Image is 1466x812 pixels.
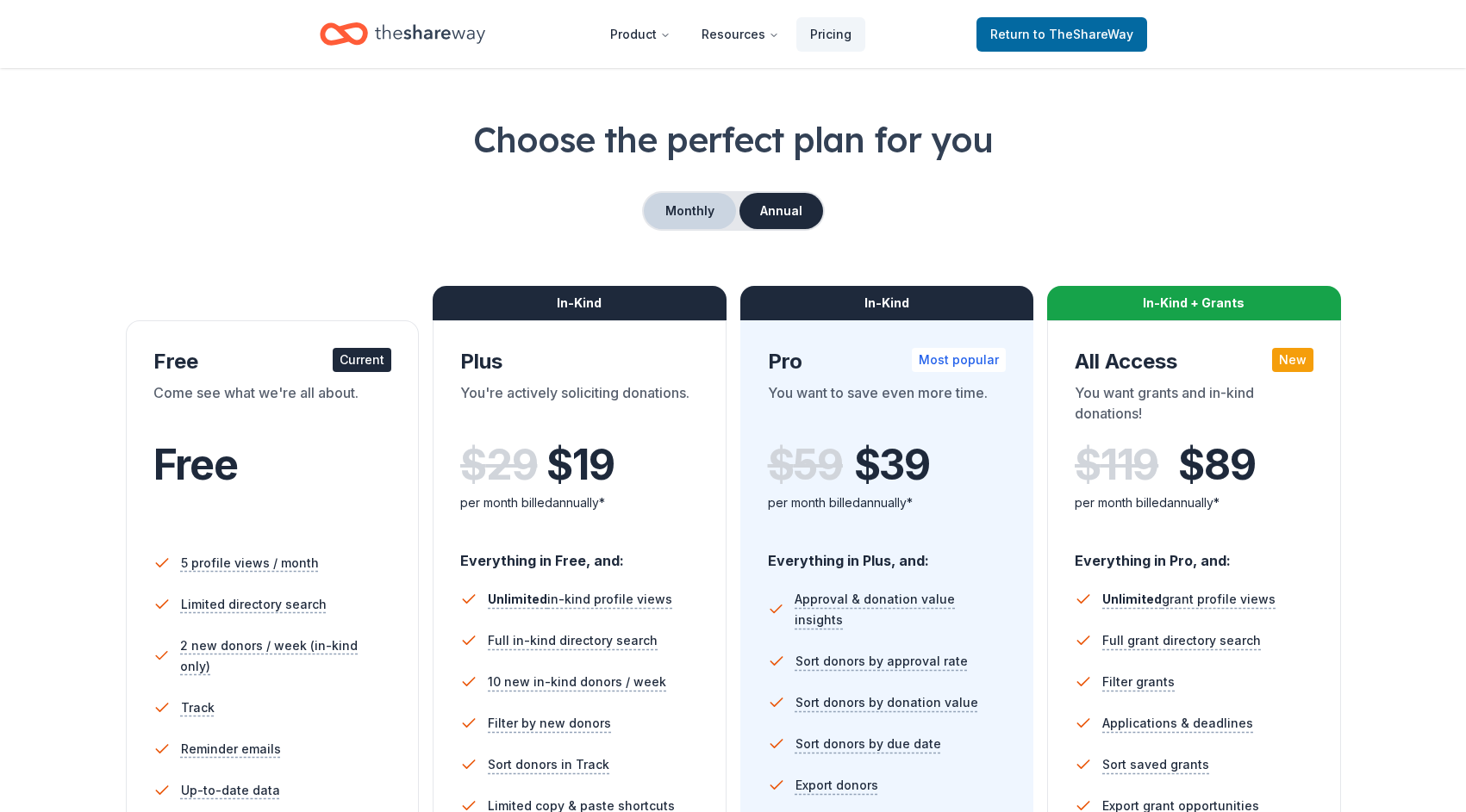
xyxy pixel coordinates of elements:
[1075,382,1313,431] div: You want grants and in-kind donations!
[795,734,941,754] span: Sort donors by due date
[488,630,658,651] span: Full in-kind directory search
[488,672,666,692] span: 10 new in-kind donors / week
[912,348,1006,372] div: Most popular
[488,713,611,734] span: Filter by new donors
[460,493,699,513] div: per month billed annually*
[1047,286,1341,320] div: In-Kind + Grants
[1102,754,1209,775] span: Sort saved grants
[1102,672,1175,692] span: Filter grants
[768,382,1007,431] div: You want to save even more time.
[990,24,1133,45] span: Return
[768,348,1007,375] div: Pro
[1272,348,1313,372] div: New
[1033,27,1133,41] span: to TheShareWay
[460,536,699,572] div: Everything in Free, and:
[180,635,391,677] span: 2 new donors / week (in-kind only)
[181,594,327,615] span: Limited directory search
[854,441,930,489] span: $ 39
[153,382,392,431] div: Come see what we're all about.
[795,692,978,713] span: Sort donors by donation value
[740,286,1034,320] div: In-Kind
[768,493,1007,513] div: per month billed annually*
[488,754,609,775] span: Sort donors in Track
[433,286,727,320] div: In-Kind
[644,193,736,229] button: Monthly
[333,348,391,372] div: Current
[976,17,1147,52] a: Returnto TheShareWay
[153,348,392,375] div: Free
[1102,630,1261,651] span: Full grant directory search
[181,739,281,759] span: Reminder emails
[795,651,968,672] span: Sort donors by approval rate
[739,193,823,229] button: Annual
[688,17,793,52] button: Resources
[488,592,547,606] span: Unlimited
[181,780,280,801] span: Up-to-date data
[1075,348,1313,375] div: All Access
[1178,441,1255,489] span: $ 89
[1102,713,1253,734] span: Applications & deadlines
[460,348,699,375] div: Plus
[795,775,878,796] span: Export donors
[1075,493,1313,513] div: per month billed annually*
[488,592,672,606] span: in-kind profile views
[596,14,865,54] nav: Main
[596,17,684,52] button: Product
[795,589,1006,630] span: Approval & donation value insights
[546,441,614,489] span: $ 19
[320,14,485,54] a: Home
[1102,592,1276,606] span: grant profile views
[1102,592,1162,606] span: Unlimited
[69,115,1397,164] h1: Choose the perfect plan for you
[181,553,319,573] span: 5 profile views / month
[460,382,699,431] div: You're actively soliciting donations.
[1075,536,1313,572] div: Everything in Pro, and:
[153,439,238,490] span: Free
[181,697,215,718] span: Track
[796,17,865,52] a: Pricing
[768,536,1007,572] div: Everything in Plus, and:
